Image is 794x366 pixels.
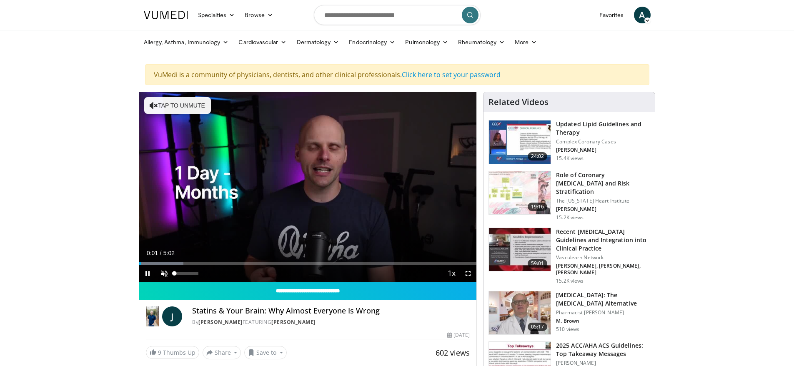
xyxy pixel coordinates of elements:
button: Playback Rate [443,265,460,282]
a: Dermatology [292,34,344,50]
span: / [160,250,162,256]
h3: 2025 ACC/AHA ACS Guidelines: Top Takeaway Messages [556,341,650,358]
button: Share [203,346,241,359]
a: Rheumatology [453,34,510,50]
img: VuMedi Logo [144,11,188,19]
h3: Updated Lipid Guidelines and Therapy [556,120,650,137]
video-js: Video Player [139,92,477,282]
a: 9 Thumbs Up [146,346,199,359]
p: Vasculearn Network [556,254,650,261]
div: Progress Bar [139,262,477,265]
a: 59:01 Recent [MEDICAL_DATA] Guidelines and Integration into Clinical Practice Vasculearn Network ... [488,228,650,284]
a: [PERSON_NAME] [198,318,243,326]
button: Pause [139,265,156,282]
a: 05:17 [MEDICAL_DATA]: The [MEDICAL_DATA] Alternative Pharmacist [PERSON_NAME] M. Brown 510 views [488,291,650,335]
a: Click here to set your password [402,70,501,79]
p: [PERSON_NAME] [556,206,650,213]
img: 87825f19-cf4c-4b91-bba1-ce218758c6bb.150x105_q85_crop-smart_upscale.jpg [489,228,551,271]
button: Unmute [156,265,173,282]
button: Tap to unmute [144,97,211,114]
span: 19:16 [528,203,548,211]
a: Favorites [594,7,629,23]
p: 510 views [556,326,579,333]
span: 24:02 [528,152,548,160]
a: Cardiovascular [233,34,291,50]
a: Browse [240,7,278,23]
h3: Recent [MEDICAL_DATA] Guidelines and Integration into Clinical Practice [556,228,650,253]
p: [PERSON_NAME], [PERSON_NAME], [PERSON_NAME] [556,263,650,276]
h3: Role of Coronary [MEDICAL_DATA] and Risk Stratification [556,171,650,196]
a: Allergy, Asthma, Immunology [139,34,234,50]
span: 59:01 [528,259,548,268]
img: ce9609b9-a9bf-4b08-84dd-8eeb8ab29fc6.150x105_q85_crop-smart_upscale.jpg [489,291,551,335]
a: J [162,306,182,326]
p: 15.2K views [556,278,584,284]
span: 602 views [436,348,470,358]
img: Dr. Jordan Rennicke [146,306,159,326]
span: 9 [158,348,161,356]
a: [PERSON_NAME] [271,318,316,326]
img: 1efa8c99-7b8a-4ab5-a569-1c219ae7bd2c.150x105_q85_crop-smart_upscale.jpg [489,171,551,215]
h3: [MEDICAL_DATA]: The [MEDICAL_DATA] Alternative [556,291,650,308]
a: A [634,7,651,23]
div: Volume Level [175,272,198,275]
a: 24:02 Updated Lipid Guidelines and Therapy Complex Coronary Cases [PERSON_NAME] 15.4K views [488,120,650,164]
button: Save to [244,346,287,359]
img: 77f671eb-9394-4acc-bc78-a9f077f94e00.150x105_q85_crop-smart_upscale.jpg [489,120,551,164]
p: [PERSON_NAME] [556,147,650,153]
a: More [510,34,542,50]
p: Complex Coronary Cases [556,138,650,145]
p: 15.4K views [556,155,584,162]
button: Fullscreen [460,265,476,282]
div: [DATE] [447,331,470,339]
input: Search topics, interventions [314,5,481,25]
p: M. Brown [556,318,650,324]
span: 0:01 [147,250,158,256]
a: Pulmonology [400,34,453,50]
p: The [US_STATE] Heart Institute [556,198,650,204]
span: 05:17 [528,323,548,331]
a: Endocrinology [344,34,400,50]
span: 5:02 [163,250,175,256]
p: 15.2K views [556,214,584,221]
a: Specialties [193,7,240,23]
div: VuMedi is a community of physicians, dentists, and other clinical professionals. [145,64,649,85]
h4: Related Videos [488,97,549,107]
h4: Statins & Your Brain: Why Almost Everyone Is Wrong [192,306,470,316]
div: By FEATURING [192,318,470,326]
a: 19:16 Role of Coronary [MEDICAL_DATA] and Risk Stratification The [US_STATE] Heart Institute [PER... [488,171,650,221]
p: Pharmacist [PERSON_NAME] [556,309,650,316]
